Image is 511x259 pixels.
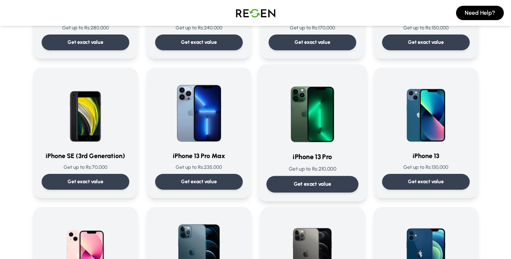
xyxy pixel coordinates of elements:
[155,151,243,161] h3: iPhone 13 Pro Max
[382,24,470,32] p: Get up to Rs: 150,000
[391,76,460,145] img: iPhone 13
[155,164,243,171] p: Get up to Rs: 235,000
[181,39,217,46] p: Get exact value
[382,164,470,171] p: Get up to Rs: 130,000
[294,39,330,46] p: Get exact value
[68,178,103,185] p: Get exact value
[293,180,331,188] p: Get exact value
[456,6,504,20] button: Need Help?
[181,178,217,185] p: Get exact value
[231,3,281,23] img: Logo
[51,76,120,145] img: iPhone SE (3rd Generation)
[408,39,444,46] p: Get exact value
[266,152,358,162] h3: iPhone 13 Pro
[42,164,129,171] p: Get up to Rs: 70,000
[42,151,129,161] h3: iPhone SE (3rd Generation)
[266,165,358,173] p: Get up to Rs: 210,000
[276,73,349,146] img: iPhone 13 Pro
[68,39,103,46] p: Get exact value
[382,151,470,161] h3: iPhone 13
[408,178,444,185] p: Get exact value
[269,24,356,32] p: Get up to Rs: 170,000
[164,76,233,145] img: iPhone 13 Pro Max
[155,24,243,32] p: Get up to Rs: 240,000
[42,24,129,32] p: Get up to Rs: 280,000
